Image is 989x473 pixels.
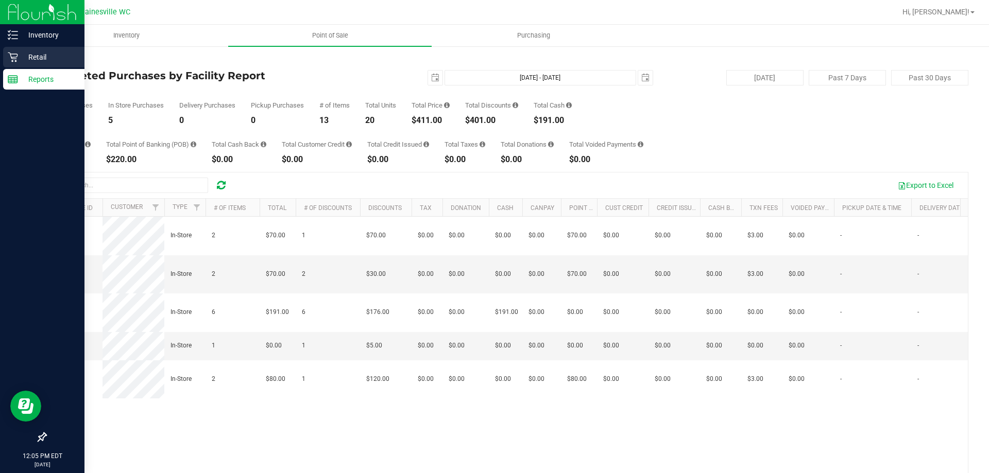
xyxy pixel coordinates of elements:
[891,177,960,194] button: Export to Excel
[302,231,305,240] span: 1
[367,141,429,148] div: Total Credit Issued
[80,8,130,16] span: Gainesville WC
[302,269,305,279] span: 2
[657,204,700,212] a: Credit Issued
[569,141,643,148] div: Total Voided Payments
[18,51,80,63] p: Retail
[655,374,671,384] span: $0.00
[54,178,208,193] input: Search...
[319,102,350,109] div: # of Items
[179,116,235,125] div: 0
[567,307,583,317] span: $0.00
[840,341,842,351] span: -
[480,141,485,148] i: Sum of the total taxes for all purchases in the date range.
[444,102,450,109] i: Sum of the total prices of all purchases in the date range.
[170,307,192,317] span: In-Store
[706,341,722,351] span: $0.00
[228,25,432,46] a: Point of Sale
[917,374,919,384] span: -
[528,374,544,384] span: $0.00
[212,155,266,164] div: $0.00
[789,307,805,317] span: $0.00
[495,307,518,317] span: $191.00
[465,102,518,109] div: Total Discounts
[412,102,450,109] div: Total Price
[789,374,805,384] span: $0.00
[179,102,235,109] div: Delivery Purchases
[304,204,352,212] a: # of Discounts
[603,307,619,317] span: $0.00
[706,231,722,240] span: $0.00
[449,307,465,317] span: $0.00
[567,374,587,384] span: $80.00
[366,341,382,351] span: $5.00
[282,155,352,164] div: $0.00
[495,374,511,384] span: $0.00
[603,341,619,351] span: $0.00
[917,341,919,351] span: -
[840,231,842,240] span: -
[638,71,653,85] span: select
[789,269,805,279] span: $0.00
[513,102,518,109] i: Sum of the discount values applied to the all purchases in the date range.
[789,231,805,240] span: $0.00
[917,231,919,240] span: -
[747,269,763,279] span: $3.00
[449,231,465,240] span: $0.00
[108,102,164,109] div: In Store Purchases
[147,199,164,216] a: Filter
[655,341,671,351] span: $0.00
[605,204,643,212] a: Cust Credit
[418,374,434,384] span: $0.00
[266,341,282,351] span: $0.00
[747,307,763,317] span: $0.00
[567,341,583,351] span: $0.00
[367,155,429,164] div: $0.00
[706,269,722,279] span: $0.00
[261,141,266,148] i: Sum of the cash-back amounts from rounded-up electronic payments for all purchases in the date ra...
[170,269,192,279] span: In-Store
[106,155,196,164] div: $220.00
[531,204,554,212] a: CanPay
[567,269,587,279] span: $70.00
[212,307,215,317] span: 6
[266,307,289,317] span: $191.00
[10,391,41,422] iframe: Resource center
[418,307,434,317] span: $0.00
[8,52,18,62] inline-svg: Retail
[365,102,396,109] div: Total Units
[302,307,305,317] span: 6
[302,374,305,384] span: 1
[603,374,619,384] span: $0.00
[99,31,154,40] span: Inventory
[111,203,143,211] a: Customer
[840,307,842,317] span: -
[266,374,285,384] span: $80.00
[569,155,643,164] div: $0.00
[423,141,429,148] i: Sum of all account credit issued for all refunds from returned purchases in the date range.
[212,141,266,148] div: Total Cash Back
[501,141,554,148] div: Total Donations
[747,374,763,384] span: $3.00
[495,341,511,351] span: $0.00
[18,29,80,41] p: Inventory
[445,141,485,148] div: Total Taxes
[282,141,352,148] div: Total Customer Credit
[534,116,572,125] div: $191.00
[170,341,192,351] span: In-Store
[726,70,804,85] button: [DATE]
[534,102,572,109] div: Total Cash
[366,269,386,279] span: $30.00
[368,204,402,212] a: Discounts
[212,269,215,279] span: 2
[365,116,396,125] div: 20
[173,203,187,211] a: Type
[919,204,963,212] a: Delivery Date
[5,461,80,468] p: [DATE]
[449,269,465,279] span: $0.00
[266,231,285,240] span: $70.00
[319,116,350,125] div: 13
[418,231,434,240] span: $0.00
[445,155,485,164] div: $0.00
[346,141,352,148] i: Sum of the successful, non-voided payments using account credit for all purchases in the date range.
